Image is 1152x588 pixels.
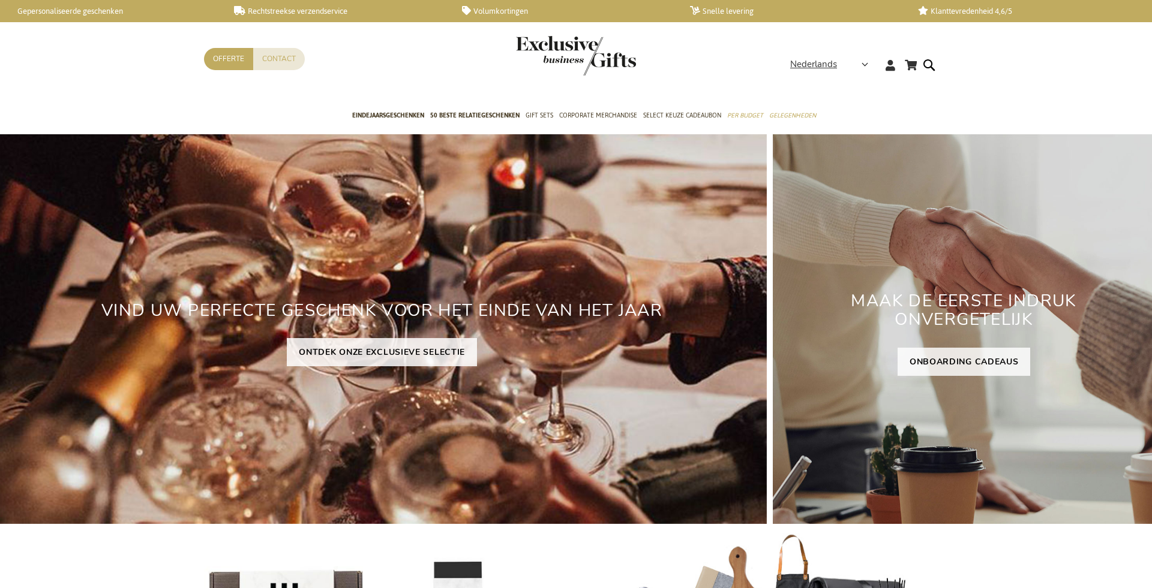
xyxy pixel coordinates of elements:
[690,6,899,16] a: Snelle levering
[516,36,576,76] a: store logo
[516,36,636,76] img: Exclusive Business gifts logo
[643,109,721,122] span: Select Keuze Cadeaubon
[790,58,837,71] span: Nederlands
[6,6,215,16] a: Gepersonaliseerde geschenken
[462,6,671,16] a: Volumkortingen
[559,109,637,122] span: Corporate Merchandise
[918,6,1127,16] a: Klanttevredenheid 4,6/5
[769,109,816,122] span: Gelegenheden
[790,58,876,71] div: Nederlands
[727,109,763,122] span: Per Budget
[253,48,305,70] a: Contact
[898,348,1031,376] a: ONBOARDING CADEAUS
[352,109,424,122] span: Eindejaarsgeschenken
[430,109,520,122] span: 50 beste relatiegeschenken
[526,109,553,122] span: Gift Sets
[204,48,253,70] a: Offerte
[234,6,443,16] a: Rechtstreekse verzendservice
[287,338,477,366] a: ONTDEK ONZE EXCLUSIEVE SELECTIE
